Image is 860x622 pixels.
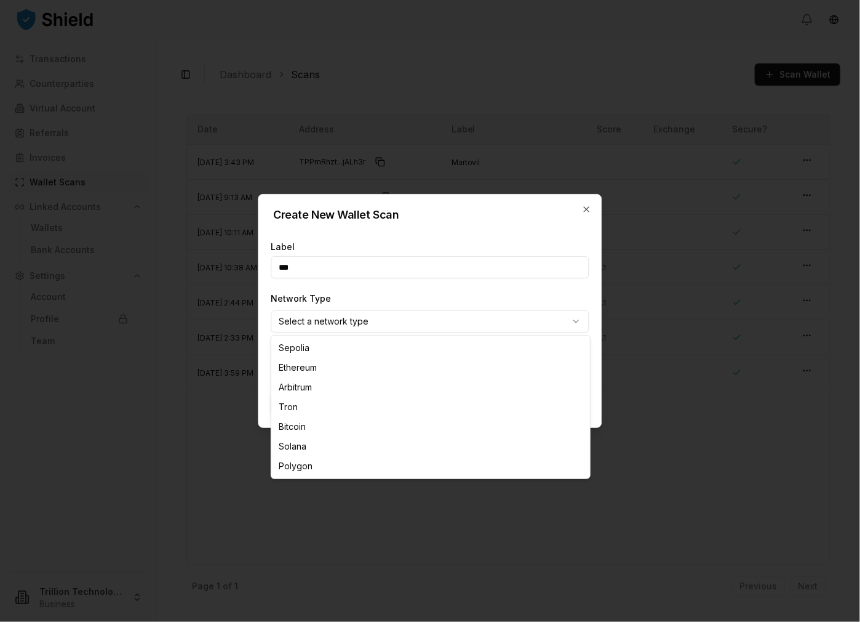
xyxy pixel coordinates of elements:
span: Tron [279,401,298,413]
span: Bitcoin [279,421,306,433]
span: Solana [279,440,306,453]
span: Ethereum [279,361,317,374]
span: Sepolia [279,342,309,354]
span: Polygon [279,460,313,472]
span: Arbitrum [279,381,312,394]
